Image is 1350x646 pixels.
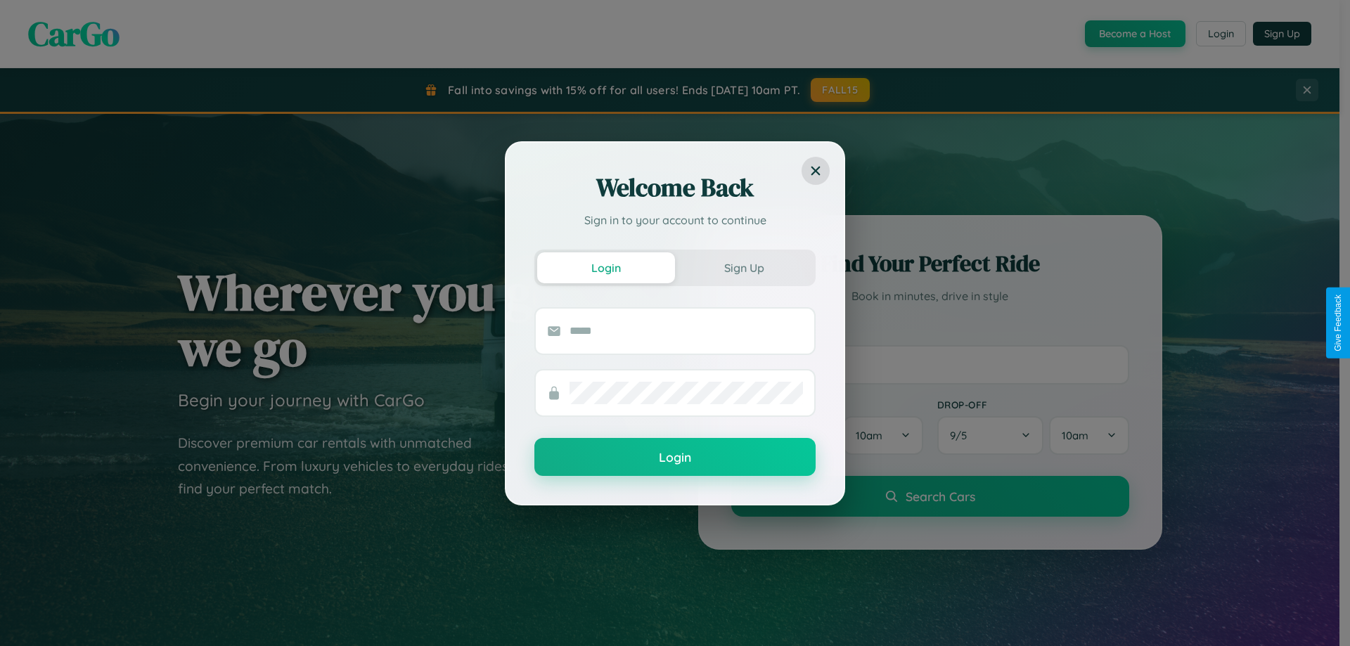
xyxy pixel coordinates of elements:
[534,171,816,205] h2: Welcome Back
[534,212,816,228] p: Sign in to your account to continue
[537,252,675,283] button: Login
[675,252,813,283] button: Sign Up
[1333,295,1343,351] div: Give Feedback
[534,438,816,476] button: Login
